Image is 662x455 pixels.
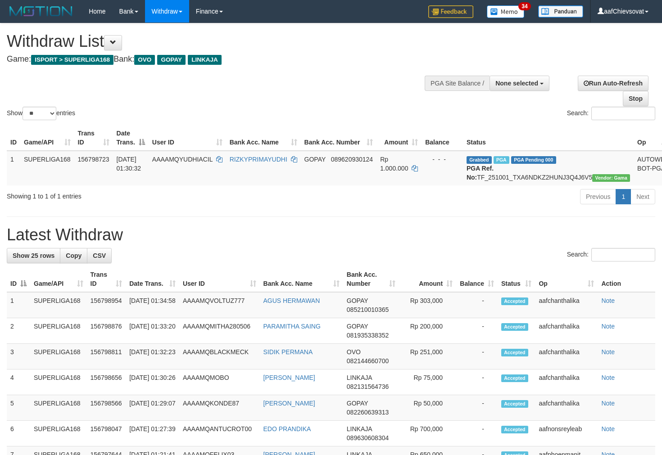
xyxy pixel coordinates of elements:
[7,5,75,18] img: MOTION_logo.png
[601,400,615,407] a: Note
[87,344,126,369] td: 156798811
[31,55,113,65] span: ISPORT > SUPERLIGA168
[60,248,87,263] a: Copy
[301,125,377,151] th: Bank Acc. Number: activate to sort column ascending
[399,421,456,446] td: Rp 700,000
[126,292,179,318] td: [DATE] 01:34:58
[226,125,301,151] th: Bank Acc. Name: activate to sort column ascending
[347,323,368,330] span: GOPAY
[188,55,222,65] span: LINKAJA
[535,369,598,395] td: aafchanthalika
[347,297,368,304] span: GOPAY
[7,369,30,395] td: 4
[7,344,30,369] td: 3
[304,156,326,163] span: GOPAY
[87,292,126,318] td: 156798954
[126,395,179,421] td: [DATE] 01:29:07
[422,125,463,151] th: Balance
[601,348,615,356] a: Note
[87,421,126,446] td: 156798047
[347,357,389,365] span: Copy 082144660700 to clipboard
[538,5,583,18] img: panduan.png
[179,369,260,395] td: AAAAMQMOBO
[126,266,179,292] th: Date Trans.: activate to sort column ascending
[399,395,456,421] td: Rp 50,000
[347,306,389,313] span: Copy 085210010365 to clipboard
[157,55,186,65] span: GOPAY
[7,107,75,120] label: Show entries
[93,252,106,259] span: CSV
[425,76,490,91] div: PGA Site Balance /
[7,55,432,64] h4: Game: Bank:
[623,91,648,106] a: Stop
[601,374,615,381] a: Note
[501,426,528,433] span: Accepted
[152,156,213,163] span: AAAAMQYUDHIACIL
[380,156,408,172] span: Rp 1.000.000
[456,266,498,292] th: Balance: activate to sort column ascending
[30,292,87,318] td: SUPERLIGA168
[616,189,631,204] a: 1
[399,318,456,344] td: Rp 200,000
[113,125,149,151] th: Date Trans.: activate to sort column descending
[591,107,655,120] input: Search:
[487,5,525,18] img: Button%20Memo.svg
[456,421,498,446] td: -
[87,395,126,421] td: 156798566
[179,395,260,421] td: AAAAMQKONDE87
[598,266,655,292] th: Action
[126,421,179,446] td: [DATE] 01:27:39
[501,400,528,408] span: Accepted
[456,318,498,344] td: -
[463,151,634,185] td: TF_251001_TXA6NDKZ2HUNJ3Q4J6V5
[20,125,74,151] th: Game/API: activate to sort column ascending
[179,292,260,318] td: AAAAMQVOLTUZ777
[179,266,260,292] th: User ID: activate to sort column ascending
[30,344,87,369] td: SUPERLIGA168
[501,297,528,305] span: Accepted
[263,348,313,356] a: SIDIK PERMANA
[535,292,598,318] td: aafchanthalika
[490,76,549,91] button: None selected
[347,383,389,390] span: Copy 082131564736 to clipboard
[592,174,630,182] span: Vendor URL: https://trx31.1velocity.biz
[30,369,87,395] td: SUPERLIGA168
[179,344,260,369] td: AAAAMQBLACKMECK
[494,156,509,164] span: Marked by aafnonsreyleab
[347,348,361,356] span: OVO
[501,374,528,382] span: Accepted
[7,226,655,244] h1: Latest Withdraw
[399,344,456,369] td: Rp 251,000
[13,252,54,259] span: Show 25 rows
[74,125,113,151] th: Trans ID: activate to sort column ascending
[7,318,30,344] td: 2
[535,344,598,369] td: aafchanthalika
[347,434,389,441] span: Copy 089630608304 to clipboard
[601,425,615,432] a: Note
[7,292,30,318] td: 1
[87,266,126,292] th: Trans ID: activate to sort column ascending
[511,156,556,164] span: PGA Pending
[467,156,492,164] span: Grabbed
[263,297,320,304] a: AGUS HERMAWAN
[501,323,528,331] span: Accepted
[87,318,126,344] td: 156798876
[263,323,321,330] a: PARAMITHA SAING
[87,248,112,263] a: CSV
[260,266,343,292] th: Bank Acc. Name: activate to sort column ascending
[20,151,74,185] td: SUPERLIGA168
[347,332,389,339] span: Copy 081935338352 to clipboard
[87,369,126,395] td: 156798656
[456,395,498,421] td: -
[399,292,456,318] td: Rp 303,000
[23,107,56,120] select: Showentries
[7,248,60,263] a: Show 25 rows
[30,421,87,446] td: SUPERLIGA168
[578,76,648,91] a: Run Auto-Refresh
[601,297,615,304] a: Note
[7,395,30,421] td: 5
[428,5,473,18] img: Feedback.jpg
[498,266,535,292] th: Status: activate to sort column ascending
[463,125,634,151] th: Status
[399,266,456,292] th: Amount: activate to sort column ascending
